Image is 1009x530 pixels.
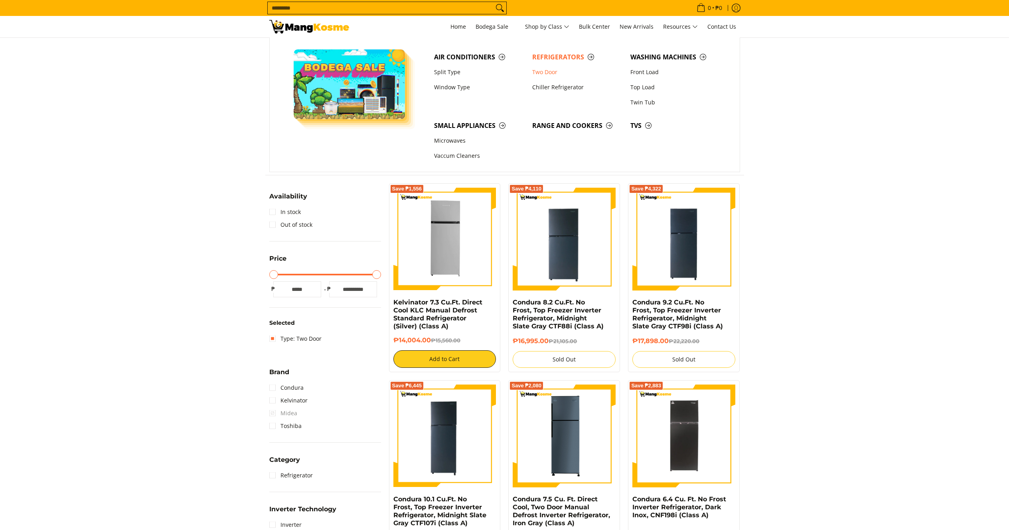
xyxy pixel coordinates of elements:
span: Midea [269,407,297,420]
span: ₱ [269,285,277,293]
a: Kelvinator 7.3 Cu.Ft. Direct Cool KLC Manual Defrost Standard Refrigerator (Silver) (Class A) [393,298,482,330]
span: Air Conditioners [434,52,524,62]
a: Condura [269,381,304,394]
a: TVs [626,118,725,133]
a: Twin Tub [626,95,725,110]
img: Condura 10.1 Cu.Ft. No Frost, Top Freezer Inverter Refrigerator, Midnight Slate Gray CTF107i (Cla... [393,385,496,487]
span: Washing Machines [630,52,721,62]
img: Condura 8.2 Cu.Ft. No Frost, Top Freezer Inverter Refrigerator, Midnight Slate Gray CTF88i (Class A) [513,188,616,291]
a: Condura 9.2 Cu.Ft. No Frost, Top Freezer Inverter Refrigerator, Midnight Slate Gray CTF98i (Class A) [632,298,723,330]
span: Save ₱2,080 [511,383,541,388]
img: Kelvinator 7.3 Cu.Ft. Direct Cool KLC Manual Defrost Standard Refrigerator (Silver) (Class A) [393,188,496,291]
del: ₱15,560.00 [431,337,460,344]
summary: Open [269,506,336,518]
a: Vaccum Cleaners [430,149,528,164]
img: Bodega Sale Refrigerator l Mang Kosme: Home Appliances Warehouse Sale Two Door [269,20,349,33]
img: condura-direct-cool-7.5-cubic-feet-2-door-manual-defrost-inverter-ref-iron-gray-full-view-mang-kosme [513,385,616,487]
a: Front Load [626,65,725,80]
span: Availability [269,193,307,200]
button: Sold Out [513,351,616,368]
span: Small Appliances [434,121,524,131]
span: Brand [269,369,289,375]
a: Bodega Sale [472,16,519,37]
a: Out of stock [269,218,312,231]
img: Condura 9.2 Cu.Ft. No Frost, Top Freezer Inverter Refrigerator, Midnight Slate Gray CTF98i (Class A) [632,188,735,291]
span: Price [269,255,286,262]
span: 0 [707,5,712,11]
h6: ₱17,898.00 [632,337,735,345]
a: Refrigerator [269,469,313,482]
a: Bulk Center [575,16,614,37]
del: ₱21,105.00 [549,338,577,344]
a: Contact Us [703,16,740,37]
span: • [694,4,725,12]
img: Bodega Sale [294,49,405,119]
span: Bodega Sale [476,22,515,32]
span: Range and Cookers [532,121,622,131]
span: Save ₱4,110 [511,186,541,191]
span: Contact Us [707,23,736,30]
button: Add to Cart [393,350,496,368]
a: Type: Two Door [269,332,322,345]
a: New Arrivals [616,16,658,37]
h6: ₱16,995.00 [513,337,616,345]
span: Save ₱2,883 [631,383,661,388]
a: Split Type [430,65,528,80]
a: Toshiba [269,420,302,432]
span: Category [269,457,300,463]
summary: Open [269,457,300,469]
a: Shop by Class [521,16,573,37]
span: TVs [630,121,721,131]
button: Sold Out [632,351,735,368]
a: Home [446,16,470,37]
a: Condura 8.2 Cu.Ft. No Frost, Top Freezer Inverter Refrigerator, Midnight Slate Gray CTF88i (Class A) [513,298,604,330]
span: Refrigerators [532,52,622,62]
a: Condura 10.1 Cu.Ft. No Frost, Top Freezer Inverter Refrigerator, Midnight Slate Gray CTF107i (Cla... [393,495,486,527]
nav: Main Menu [357,16,740,37]
span: Save ₱1,556 [392,186,422,191]
a: Microwaves [430,133,528,149]
span: ₱ [325,285,333,293]
a: Top Load [626,80,725,95]
a: Range and Cookers [528,118,626,133]
span: Bulk Center [579,23,610,30]
a: Condura 6.4 Cu. Ft. No Frost Inverter Refrigerator, Dark Inox, CNF198i (Class A) [632,495,726,519]
summary: Open [269,255,286,268]
span: Save ₱6,445 [392,383,422,388]
a: Kelvinator [269,394,308,407]
a: Chiller Refrigerator [528,80,626,95]
h6: ₱14,004.00 [393,336,496,344]
span: Home [450,23,466,30]
summary: Open [269,193,307,206]
span: ₱0 [714,5,723,11]
summary: Open [269,369,289,381]
h6: Selected [269,320,381,327]
a: Window Type [430,80,528,95]
img: Condura 6.4 Cu. Ft. No Frost Inverter Refrigerator, Dark Inox, CNF198i (Class A) [632,385,735,487]
a: In stock [269,206,301,218]
span: Inverter Technology [269,506,336,512]
a: Air Conditioners [430,49,528,65]
a: Two Door [528,65,626,80]
span: New Arrivals [620,23,654,30]
a: Washing Machines [626,49,725,65]
span: Resources [663,22,698,32]
a: Resources [659,16,702,37]
a: Refrigerators [528,49,626,65]
a: Condura 7.5 Cu. Ft. Direct Cool, Two Door Manual Defrost Inverter Refrigerator, Iron Gray (Class A) [513,495,610,527]
button: Search [494,2,506,14]
a: Small Appliances [430,118,528,133]
span: Save ₱4,322 [631,186,661,191]
span: Shop by Class [525,22,569,32]
del: ₱22,220.00 [669,338,699,344]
